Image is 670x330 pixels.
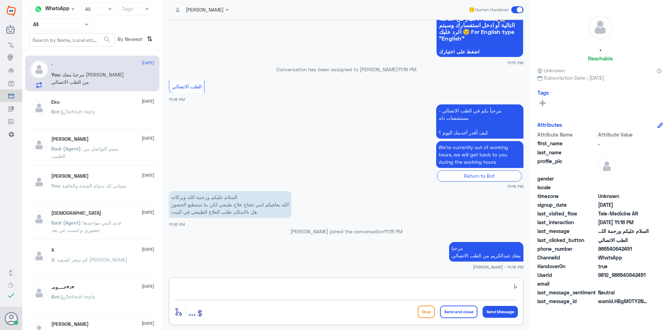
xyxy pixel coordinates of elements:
[483,306,518,318] button: Send Message
[449,242,523,262] p: 15/8/2025, 11:18 PM
[51,210,101,216] h5: سبحان الله
[440,306,477,318] button: Send and close
[537,184,597,191] span: locale
[598,280,649,287] span: null
[30,247,48,265] img: defaultAdmin.png
[169,228,523,235] p: [PERSON_NAME] joined the conversation
[7,291,15,300] i: check
[103,35,111,44] span: search
[33,4,44,14] img: whatsapp.png
[59,109,95,115] span: : Default reply
[51,146,81,152] span: Badr (Agent)
[598,131,649,138] span: Attribute Value
[51,72,124,85] span: : مرحبا معك [PERSON_NAME] من الطب الاتصالي
[30,210,48,228] img: defaultAdmin.png
[598,201,649,208] span: 2025-08-14T20:02:30.771Z
[51,321,89,327] h5: ابو سلمان
[537,280,597,287] span: email
[30,61,48,78] img: defaultAdmin.png
[30,136,48,154] img: defaultAdmin.png
[537,210,597,217] span: last_visited_flow
[51,220,81,226] span: Badr (Agent)
[121,5,133,14] div: Tags
[60,183,127,189] span: : تمنياتي لك بدوام الصحة والعافية
[142,98,154,104] span: [DATE]
[59,294,95,300] span: : Default reply
[598,289,649,296] span: 0
[598,263,649,270] span: true
[51,99,60,105] h5: Eko
[598,236,649,244] span: الطب الاتصالي
[51,61,53,67] h5: .
[7,5,16,16] img: Widebot Logo
[169,191,291,218] p: 15/8/2025, 11:16 PM
[475,7,509,13] span: Human Handover
[537,254,597,261] span: ChannelId
[537,157,597,174] span: profile_pic
[418,306,435,318] button: Drop
[537,219,597,226] span: last_interaction
[103,34,111,45] button: search
[169,222,185,227] span: 11:16 PM
[169,66,523,73] p: Conversation has been assigned to [PERSON_NAME]
[115,33,144,47] span: By Newest
[439,49,521,54] span: اضغط على اختيارك
[588,15,612,39] img: defaultAdmin.png
[537,289,597,296] span: last_message_sentiment
[598,254,649,261] span: 2
[51,136,89,142] h5: Anas
[398,66,416,72] span: 11:16 PM
[54,257,127,263] span: : كم سعر كشفيه [PERSON_NAME]
[142,283,154,289] span: [DATE]
[507,183,523,189] span: 11:16 PM
[598,219,649,226] span: 2025-08-15T20:16:14.099Z
[588,55,613,61] h6: Reachable
[142,135,154,141] span: [DATE]
[147,33,152,45] i: ⇅
[537,263,597,270] span: HandoverOn
[142,209,154,215] span: [DATE]
[537,131,597,138] span: Attribute Name
[537,227,597,235] span: last_message
[598,157,616,175] img: defaultAdmin.png
[537,89,549,96] h6: Tags
[598,271,649,279] span: 9812_966540642451
[598,245,649,252] span: 966540642451
[51,247,54,253] h5: X
[507,60,523,66] span: 11:15 PM
[188,304,196,320] button: ...
[51,173,89,179] h5: Mohammed ALRASHED
[51,183,60,189] span: You
[537,149,597,156] span: last_name
[598,298,649,305] span: wamid.HBgMOTY2NTQwNjQyNDUxFQIAEhgUM0FCRENGMDAwQTdDMDlBMDQ1OTkA
[51,146,119,159] span: : سيتم التواصل من الطبيب
[600,45,601,53] h5: .
[473,264,523,270] span: [PERSON_NAME] - 11:18 PM
[537,67,565,74] span: Unknown
[142,320,154,327] span: [DATE]
[439,2,521,42] span: سعداء بتواجدك معنا اليوم 👋 أنا المساعد الذكي لمستشفيات دله 🤖 يمكنك الاختيار من القائمة التالية أو...
[30,173,48,191] img: defaultAdmin.png
[51,109,59,115] span: Bot
[169,97,185,102] span: 11:16 PM
[5,312,18,325] button: Avatar
[598,184,649,191] span: null
[51,220,121,233] span: : غدي البني مواعيدها حضوري و ليست عن بعد
[537,74,663,81] span: Subscription Date : [DATE]
[30,284,48,302] img: defaultAdmin.png
[51,294,59,300] span: Bot
[51,257,54,263] span: X
[598,192,649,200] span: Unknown
[172,83,202,89] span: الطب الاتصالي
[537,175,597,182] span: gender
[437,170,522,181] div: Return to Bot
[598,210,649,217] span: Tele-Medicine AR
[384,228,402,234] span: 11:18 PM
[537,201,597,208] span: signup_date
[436,141,523,168] p: 15/8/2025, 11:16 PM
[51,72,60,78] span: You
[598,175,649,182] span: null
[142,246,154,252] span: [DATE]
[30,34,114,46] input: Search by Name, Local etc…
[537,236,597,244] span: last_clicked_button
